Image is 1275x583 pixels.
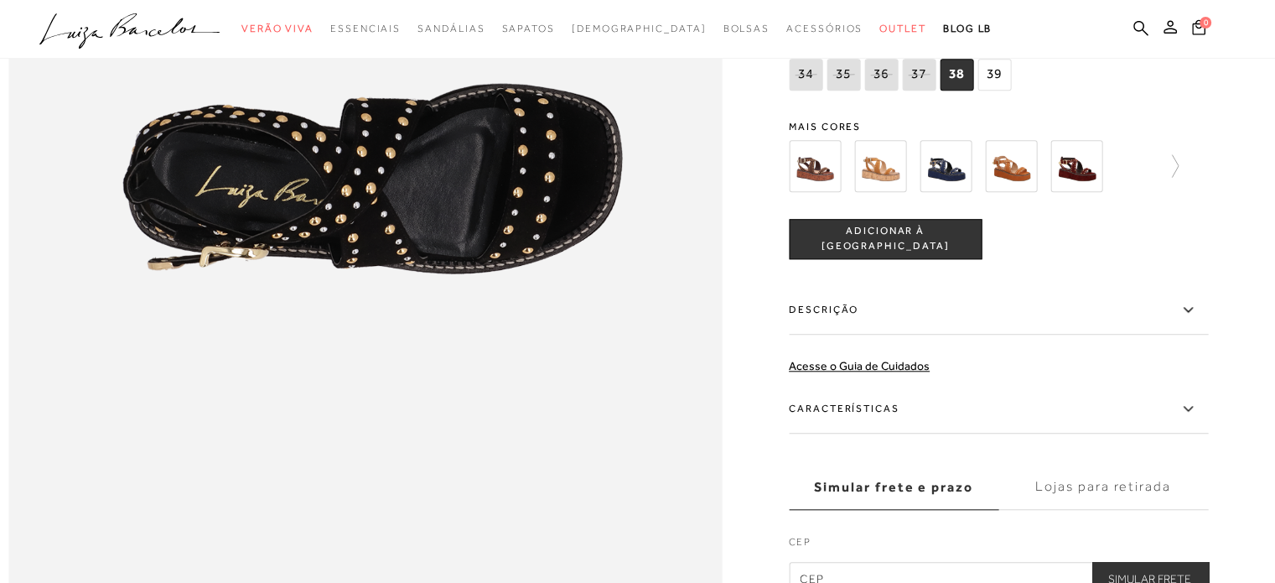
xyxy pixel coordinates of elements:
a: BLOG LB [943,13,992,44]
span: Acessórios [786,23,863,34]
span: Verão Viva [241,23,314,34]
a: categoryNavScreenReaderText [241,13,314,44]
img: SANDÁLIA PLATAFORMA DE CAMURÇA CARAMELO COM REBITES DOURADOS [985,140,1037,192]
img: SANDÁLIA FLATFORM EM COURO CARAMELO COM TACHAS E SALTO DE CORTIÇA [854,140,906,192]
span: Outlet [879,23,926,34]
a: Acesse o Guia de Cuidados [789,359,930,372]
label: Lojas para retirada [998,465,1208,510]
a: categoryNavScreenReaderText [879,13,926,44]
a: noSubCategoriesText [572,13,707,44]
a: categoryNavScreenReaderText [417,13,485,44]
span: 34 [789,59,822,91]
label: Descrição [789,286,1208,335]
span: 37 [902,59,936,91]
a: categoryNavScreenReaderText [786,13,863,44]
label: CEP [789,534,1208,558]
a: categoryNavScreenReaderText [501,13,554,44]
label: Simular frete e prazo [789,465,998,510]
span: 38 [940,59,973,91]
button: 0 [1187,18,1210,41]
label: Características [789,385,1208,434]
span: Bolsas [723,23,770,34]
span: 36 [864,59,898,91]
a: categoryNavScreenReaderText [723,13,770,44]
span: 0 [1200,17,1211,29]
span: Sapatos [501,23,554,34]
span: Sandálias [417,23,485,34]
span: [DEMOGRAPHIC_DATA] [572,23,707,34]
span: Mais cores [789,122,1208,132]
span: BLOG LB [943,23,992,34]
span: 39 [977,59,1011,91]
button: ADICIONAR À [GEOGRAPHIC_DATA] [789,219,982,259]
img: SANDÁLIA PLATAFORMA DE CAMURÇA AZUL NAVAL COM REBITES DOURADOS [920,140,972,192]
img: SANDÁLIA FLATFORM EM COURO CAFÉ COM TACHAS E SALTO DE CORTIÇA [789,140,841,192]
img: SANDÁLIA PLATAFORMA DE CAMURÇA MARSALA COM REBITES DOURADOS [1050,140,1102,192]
span: ADICIONAR À [GEOGRAPHIC_DATA] [790,225,981,254]
span: 35 [827,59,860,91]
span: Essenciais [330,23,401,34]
a: categoryNavScreenReaderText [330,13,401,44]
